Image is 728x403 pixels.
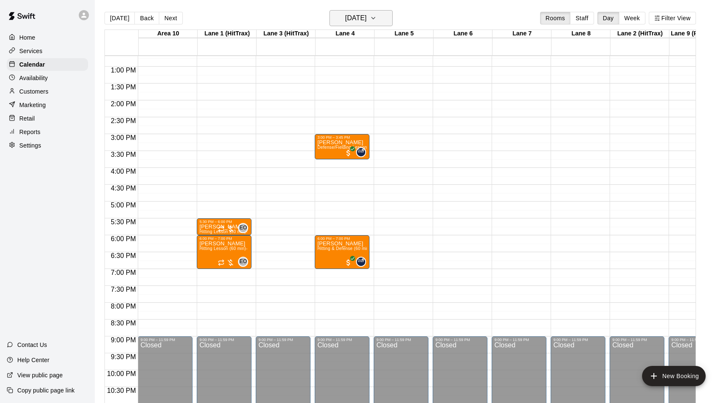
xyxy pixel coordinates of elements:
[198,30,257,38] div: Lane 1 (HitTrax)
[109,303,138,310] span: 8:00 PM
[134,12,159,24] button: Back
[105,370,138,377] span: 10:00 PM
[317,338,367,342] div: 9:00 PM – 11:59 PM
[239,258,247,266] span: EO
[553,338,603,342] div: 9:00 PM – 11:59 PM
[19,141,41,150] p: Settings
[109,117,138,124] span: 2:30 PM
[7,139,88,152] a: Settings
[551,30,610,38] div: Lane 8
[671,338,721,342] div: 9:00 PM – 11:59 PM
[7,45,88,57] a: Services
[619,12,645,24] button: Week
[257,30,316,38] div: Lane 3 (HitTrax)
[315,235,369,269] div: 6:00 PM – 7:00 PM: KATELYN DAWSON
[109,100,138,107] span: 2:00 PM
[7,85,88,98] div: Customers
[317,145,424,150] span: Defense/Fielding Lesson (45 min)- [PERSON_NAME]
[610,30,669,38] div: Lane 2 (HitTrax)
[357,148,365,156] img: Jose Polanco
[612,338,662,342] div: 9:00 PM – 11:59 PM
[19,74,48,82] p: Availability
[17,356,49,364] p: Help Center
[7,58,88,71] a: Calendar
[140,338,190,342] div: 9:00 PM – 11:59 PM
[238,257,248,267] div: Eric Opelski
[109,286,138,293] span: 7:30 PM
[359,257,366,267] span: Jose Polanco
[356,257,366,267] div: Jose Polanco
[17,341,47,349] p: Contact Us
[199,246,285,251] span: Hitting Lesson (60 min)- [PERSON_NAME]
[199,229,285,234] span: Hitting Lesson (30 min)- [PERSON_NAME]
[104,12,135,24] button: [DATE]
[540,12,570,24] button: Rooms
[317,236,367,241] div: 6:00 PM – 7:00 PM
[109,83,138,91] span: 1:30 PM
[357,258,365,266] img: Jose Polanco
[139,30,198,38] div: Area 10
[316,30,375,38] div: Lane 4
[241,223,248,233] span: Eric Opelski
[199,338,249,342] div: 9:00 PM – 11:59 PM
[570,12,594,24] button: Staff
[649,12,696,24] button: Filter View
[218,259,225,266] span: Recurring event
[109,235,138,242] span: 6:00 PM
[376,338,426,342] div: 9:00 PM – 11:59 PM
[7,31,88,44] div: Home
[105,387,138,394] span: 10:30 PM
[344,149,353,157] span: All customers have paid
[7,112,88,125] a: Retail
[109,67,138,74] span: 1:00 PM
[434,30,492,38] div: Lane 6
[317,246,411,251] span: Hitting & Defense (60 min) - [PERSON_NAME]
[492,30,551,38] div: Lane 7
[199,236,249,241] div: 6:00 PM – 7:00 PM
[7,126,88,138] a: Reports
[329,10,393,26] button: [DATE]
[597,12,619,24] button: Day
[7,99,88,111] a: Marketing
[159,12,182,24] button: Next
[642,366,706,386] button: add
[19,114,35,123] p: Retail
[17,386,75,395] p: Copy public page link
[109,353,138,360] span: 9:30 PM
[218,226,225,232] span: Recurring event
[315,134,369,159] div: 3:00 PM – 3:45 PM: Talan Webster
[109,218,138,226] span: 5:30 PM
[199,220,249,224] div: 5:30 PM – 6:00 PM
[258,338,308,342] div: 9:00 PM – 11:59 PM
[375,30,434,38] div: Lane 5
[109,320,138,327] span: 8:30 PM
[17,371,63,379] p: View public page
[345,12,367,24] h6: [DATE]
[109,134,138,141] span: 3:00 PM
[19,60,45,69] p: Calendar
[356,147,366,157] div: Jose Polanco
[435,338,485,342] div: 9:00 PM – 11:59 PM
[19,101,46,109] p: Marketing
[19,47,43,55] p: Services
[109,185,138,192] span: 4:30 PM
[109,269,138,276] span: 7:00 PM
[197,235,252,269] div: 6:00 PM – 7:00 PM: Kylee Volosin
[359,147,366,157] span: Jose Polanco
[239,224,247,232] span: EO
[19,33,35,42] p: Home
[7,72,88,84] a: Availability
[197,218,252,235] div: 5:30 PM – 6:00 PM: Mark Dawsey
[109,252,138,259] span: 6:30 PM
[19,128,40,136] p: Reports
[109,201,138,209] span: 5:00 PM
[241,257,248,267] span: Eric Opelski
[494,338,544,342] div: 9:00 PM – 11:59 PM
[238,223,248,233] div: Eric Opelski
